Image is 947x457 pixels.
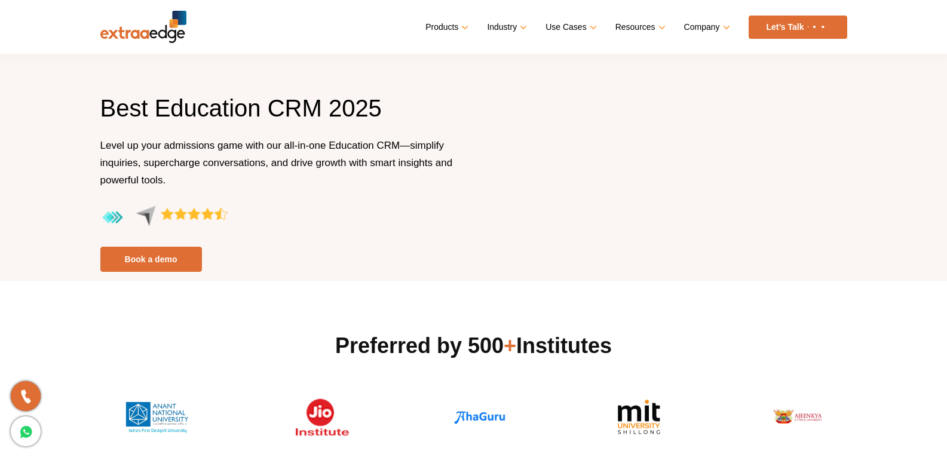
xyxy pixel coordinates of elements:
[545,19,594,36] a: Use Cases
[100,93,465,137] h1: Best Education CRM 2025
[487,19,525,36] a: Industry
[425,19,466,36] a: Products
[615,19,663,36] a: Resources
[100,332,847,360] h2: Preferred by 500 Institutes
[100,206,228,230] img: aggregate-rating-by-users
[504,333,516,358] span: +
[749,16,847,39] a: Let’s Talk
[100,247,202,272] a: Book a demo
[684,19,728,36] a: Company
[100,140,453,186] span: Level up your admissions game with our all-in-one Education CRM—simplify inquiries, supercharge c...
